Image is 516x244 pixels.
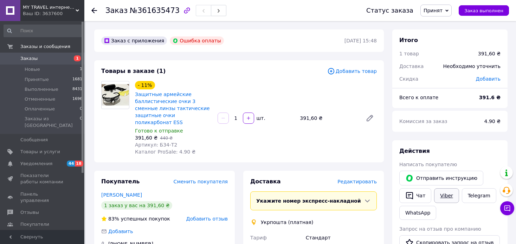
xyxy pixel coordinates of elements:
[399,76,418,82] span: Скидка
[344,38,377,43] time: [DATE] 15:48
[399,226,481,232] span: Запрос на отзыв про компанию
[101,192,142,198] a: [PERSON_NAME]
[20,191,65,204] span: Панель управления
[170,36,224,45] div: Ошибка оплаты
[459,5,509,16] button: Заказ выполнен
[259,219,315,226] div: Укрпошта (платная)
[101,36,167,45] div: Заказ с приложения
[174,179,228,184] span: Сменить покупателя
[67,161,75,167] span: 44
[72,76,82,83] span: 1681
[399,118,447,124] span: Комиссия за заказ
[108,229,133,234] span: Добавить
[363,111,377,125] a: Редактировать
[399,51,419,56] span: 1 товар
[255,115,266,122] div: шт.
[101,178,140,185] span: Покупатель
[72,96,82,102] span: 1696
[464,8,503,13] span: Заказ выполнен
[20,43,70,50] span: Заказы и сообщения
[424,8,443,13] span: Принят
[500,201,514,215] button: Чат с покупателем
[462,188,496,203] a: Telegram
[160,136,173,141] span: 440 ₴
[135,91,210,125] a: Защитные армейские баллистические очки 3 сменные линзы тактические защитные очки поликарбонат ESS
[399,162,457,167] span: Написать покупателю
[479,95,501,100] b: 391.6 ₴
[399,188,431,203] button: Чат
[399,206,436,220] a: WhatsApp
[297,113,360,123] div: 391,60 ₴
[484,118,501,124] span: 4.90 ₴
[20,137,48,143] span: Сообщения
[101,215,170,222] div: успешных покупок
[135,81,155,89] div: - 11%
[4,25,83,37] input: Поиск
[80,106,82,112] span: 0
[250,235,267,240] span: Тариф
[130,6,180,15] span: №361635473
[366,7,413,14] div: Статус заказа
[337,179,377,184] span: Редактировать
[256,198,361,204] span: Укажите номер экспресс-накладной
[25,106,55,112] span: Оплаченные
[327,67,377,75] span: Добавить товар
[75,161,83,167] span: 18
[434,188,459,203] a: Viber
[101,68,166,74] span: Товары в заказе (1)
[91,7,97,14] div: Вернуться назад
[80,66,82,73] span: 1
[23,11,84,17] div: Ваш ID: 3637600
[105,6,128,15] span: Заказ
[20,221,49,228] span: Покупатели
[399,37,418,43] span: Итого
[20,172,65,185] span: Показатели работы компании
[25,96,55,102] span: Отмененные
[399,171,483,185] button: Отправить инструкцию
[135,128,183,134] span: Готово к отправке
[399,63,424,69] span: Доставка
[25,86,58,93] span: Выполненные
[20,149,60,155] span: Товары и услуги
[23,4,76,11] span: MY TRAVEL интернет-магазин сумок, одежды и аксессуаров
[20,161,52,167] span: Уведомления
[72,86,82,93] span: 8431
[74,55,81,61] span: 1
[476,76,501,82] span: Добавить
[399,95,438,100] span: Всего к оплате
[20,55,38,62] span: Заказы
[135,149,195,155] span: Каталог ProSale: 4.90 ₴
[304,231,378,244] div: Стандарт
[102,84,129,106] img: Защитные армейские баллистические очки 3 сменные линзы тактические защитные очки поликарбонат ESS
[399,148,430,154] span: Действия
[478,50,501,57] div: 391,60 ₴
[20,209,39,216] span: Отзывы
[101,201,172,210] div: 1 заказ у вас на 391,60 ₴
[439,59,505,74] div: Необходимо уточнить
[250,178,281,185] span: Доставка
[25,116,80,128] span: Заказы из [GEOGRAPHIC_DATA]
[108,216,119,222] span: 83%
[186,216,228,222] span: Добавить отзыв
[135,135,157,141] span: 391,60 ₴
[135,142,178,148] span: Артикул: Б34-Т2
[25,66,40,73] span: Новые
[80,116,82,128] span: 0
[25,76,49,83] span: Принятые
